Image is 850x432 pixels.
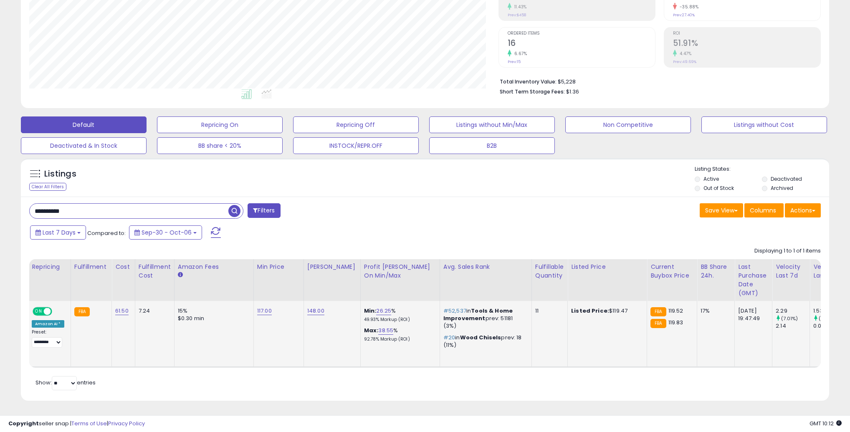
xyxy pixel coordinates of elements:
h2: 16 [508,38,655,50]
div: Current Buybox Price [650,263,693,280]
a: 61.50 [115,307,129,315]
div: % [364,307,433,323]
button: Repricing On [157,116,283,133]
div: Avg. Sales Rank [443,263,528,271]
small: FBA [650,307,666,316]
button: Sep-30 - Oct-06 [129,225,202,240]
button: Actions [785,203,821,217]
a: 38.55 [378,326,393,335]
small: Prev: $458 [508,13,526,18]
span: Compared to: [87,229,126,237]
span: 2025-10-14 10:12 GMT [810,419,842,427]
p: Listing States: [695,165,829,173]
label: Archived [771,184,793,192]
button: B2B [429,137,555,154]
small: -35.88% [677,4,699,10]
div: Velocity Last 7d [776,263,806,280]
button: Listings without Cost [701,116,827,133]
span: Show: entries [35,379,96,387]
div: Fulfillment [74,263,108,271]
div: Cost [115,263,132,271]
small: 6.67% [511,51,527,57]
div: [DATE] 19:47:49 [738,307,766,322]
label: Out of Stock [703,184,734,192]
small: Amazon Fees. [178,271,183,279]
h5: Listings [44,168,76,180]
div: Profit [PERSON_NAME] on Min/Max [364,263,436,280]
a: 26.25 [376,307,391,315]
span: Columns [750,206,776,215]
th: The percentage added to the cost of goods (COGS) that forms the calculator for Min & Max prices. [360,259,440,301]
a: Terms of Use [71,419,107,427]
span: Ordered Items [508,31,655,36]
div: Fulfillable Quantity [535,263,564,280]
div: Min Price [257,263,300,271]
li: $5,228 [500,76,815,86]
div: Amazon AI * [32,320,64,328]
div: 2.29 [776,307,810,315]
div: 15% [178,307,247,315]
label: Deactivated [771,175,802,182]
div: Fulfillment Cost [139,263,171,280]
div: 0.03 [813,322,847,330]
strong: Copyright [8,419,39,427]
small: (7.01%) [781,315,798,322]
b: Total Inventory Value: [500,78,557,85]
span: ROI [673,31,820,36]
span: OFF [51,308,64,315]
p: in prev: 18 (11%) [443,334,525,349]
a: 148.00 [307,307,324,315]
button: Save View [700,203,743,217]
button: Filters [248,203,280,218]
p: 49.93% Markup (ROI) [364,317,433,323]
div: Velocity Last 30d [813,263,844,280]
button: Last 7 Days [30,225,86,240]
a: 117.00 [257,307,272,315]
div: Clear All Filters [29,183,66,191]
span: ON [33,308,44,315]
div: $119.47 [571,307,640,315]
div: Last Purchase Date (GMT) [738,263,769,298]
span: #52,537 [443,307,466,315]
div: Amazon Fees [178,263,250,271]
button: Columns [744,203,784,217]
span: Wood Chisels [460,333,501,341]
span: Last 7 Days [43,228,76,237]
small: 11.43% [511,4,527,10]
span: Tools & Home Improvement [443,307,513,322]
button: Non Competitive [565,116,691,133]
span: 119.83 [668,318,683,326]
div: Repricing [32,263,67,271]
div: 7.24 [139,307,168,315]
span: #20 [443,333,455,341]
button: Listings without Min/Max [429,116,555,133]
p: in prev: 51181 (3%) [443,307,525,330]
div: BB Share 24h. [701,263,731,280]
div: Preset: [32,329,64,348]
div: [PERSON_NAME] [307,263,357,271]
label: Active [703,175,719,182]
small: (5000%) [819,315,840,322]
button: BB share < 20% [157,137,283,154]
p: 92.78% Markup (ROI) [364,336,433,342]
h2: 51.91% [673,38,820,50]
div: 11 [535,307,561,315]
div: $0.30 min [178,315,247,322]
b: Max: [364,326,379,334]
b: Listed Price: [571,307,609,315]
div: 17% [701,307,728,315]
button: Repricing Off [293,116,419,133]
button: Deactivated & In Stock [21,137,147,154]
small: Prev: 15 [508,59,521,64]
div: Listed Price [571,263,643,271]
small: Prev: 27.40% [673,13,695,18]
b: Short Term Storage Fees: [500,88,565,95]
b: Min: [364,307,377,315]
button: INSTOCK/REPR.OFF [293,137,419,154]
button: Default [21,116,147,133]
span: Sep-30 - Oct-06 [142,228,192,237]
a: Privacy Policy [108,419,145,427]
small: FBA [650,319,666,328]
div: 2.14 [776,322,810,330]
div: % [364,327,433,342]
